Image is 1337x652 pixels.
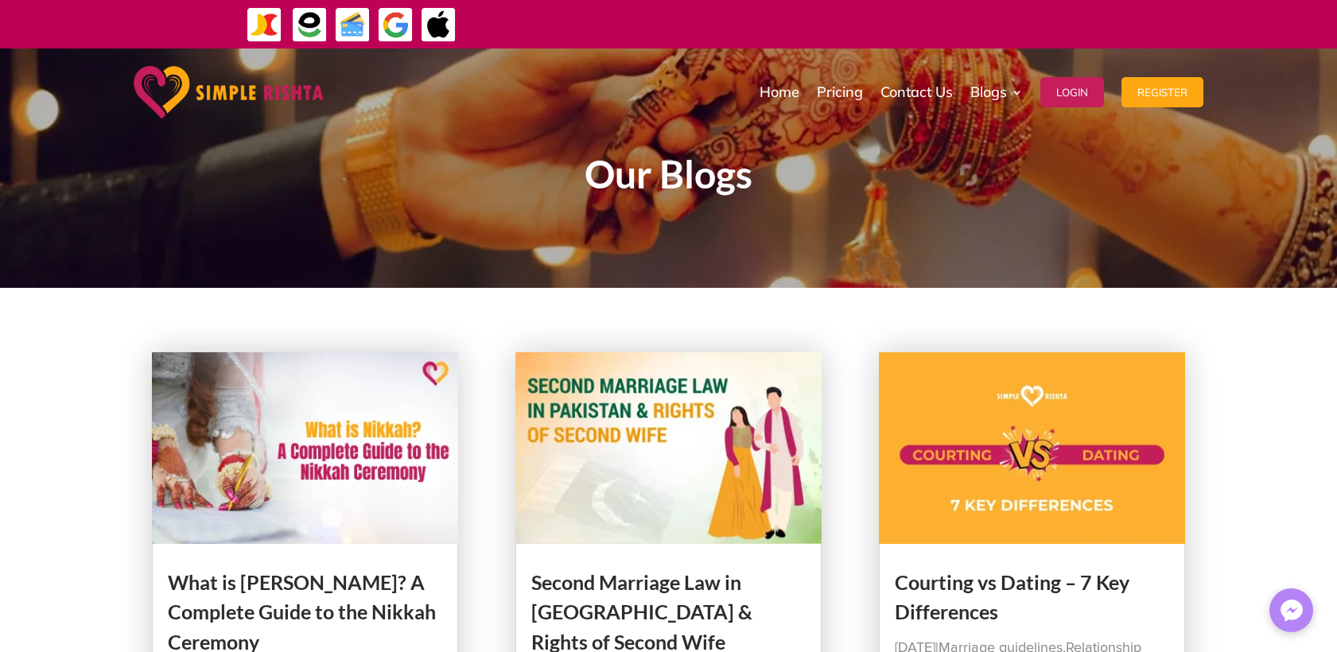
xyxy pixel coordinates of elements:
a: Pricing [817,52,863,132]
a: Blogs [970,52,1023,132]
a: Register [1121,52,1203,132]
div: ایپ میں پیمنٹ صرف گوگل پے اور ایپل پے کے ذریعے ممکن ہے۔ ، یا کریڈٹ کارڈ کے ذریعے ویب سائٹ پر ہوگی۔ [505,14,1191,33]
img: Credit Cards [335,7,371,43]
a: Home [760,52,799,132]
a: Courting vs Dating – 7 Key Differences [895,570,1129,624]
img: GooglePay-icon [378,7,414,43]
img: What is Nikkah? A Complete Guide to the Nikkah Ceremony [152,352,459,544]
strong: ایزی پیسہ [765,10,810,37]
img: Messenger [1276,595,1308,627]
a: Contact Us [880,52,953,132]
button: Login [1040,77,1104,107]
h1: Our Blogs [239,155,1098,201]
img: EasyPaisa-icon [292,7,328,43]
img: Courting vs Dating – 7 Key Differences [879,352,1186,544]
img: ApplePay-icon [421,7,457,43]
strong: جاز کیش [814,10,855,37]
button: Register [1121,77,1203,107]
img: JazzCash-icon [247,7,282,43]
img: Second Marriage Law in Pakistan & Rights of Second Wife [515,352,822,544]
a: Login [1040,52,1104,132]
